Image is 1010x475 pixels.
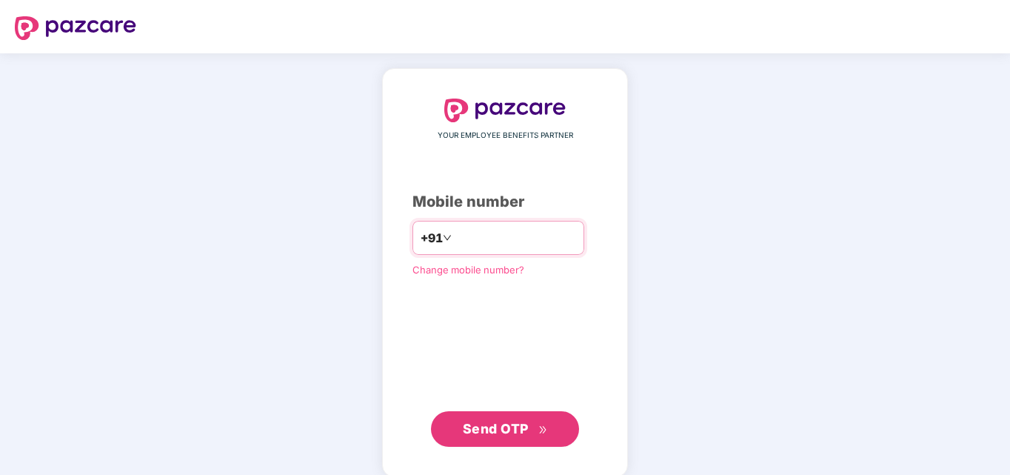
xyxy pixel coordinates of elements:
[431,411,579,447] button: Send OTPdouble-right
[412,190,598,213] div: Mobile number
[538,425,548,435] span: double-right
[443,233,452,242] span: down
[438,130,573,142] span: YOUR EMPLOYEE BENEFITS PARTNER
[444,99,566,122] img: logo
[15,16,136,40] img: logo
[412,264,524,276] a: Change mobile number?
[421,229,443,248] span: +91
[463,421,529,436] span: Send OTP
